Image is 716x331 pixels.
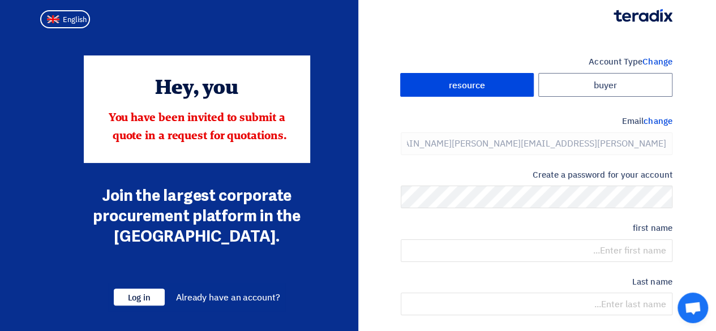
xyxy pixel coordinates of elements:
input: Enter first name... [401,239,672,262]
input: Enter your work email... [401,132,672,155]
button: English [40,10,90,28]
img: en-US.png [47,15,59,24]
a: Open chat [678,293,708,323]
font: Hey, you [155,79,238,99]
img: Teradix logo [614,9,672,22]
font: You have been invited to submit a quote in a request for quotations. [109,113,287,142]
font: resource [448,78,485,92]
font: Last name [632,276,672,288]
font: first name [633,222,672,234]
font: Account Type [589,55,642,68]
font: buyer [594,78,617,92]
font: Create a password for your account [533,169,672,181]
a: Log in [114,291,165,304]
font: Email [622,115,644,127]
font: Already have an account? [176,291,280,304]
font: English [63,14,87,25]
font: Join the largest corporate procurement platform in the [GEOGRAPHIC_DATA]. [93,186,301,246]
input: Enter last name... [401,293,672,315]
font: change [644,115,672,127]
font: Log in [128,291,151,304]
font: Change [642,55,672,68]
